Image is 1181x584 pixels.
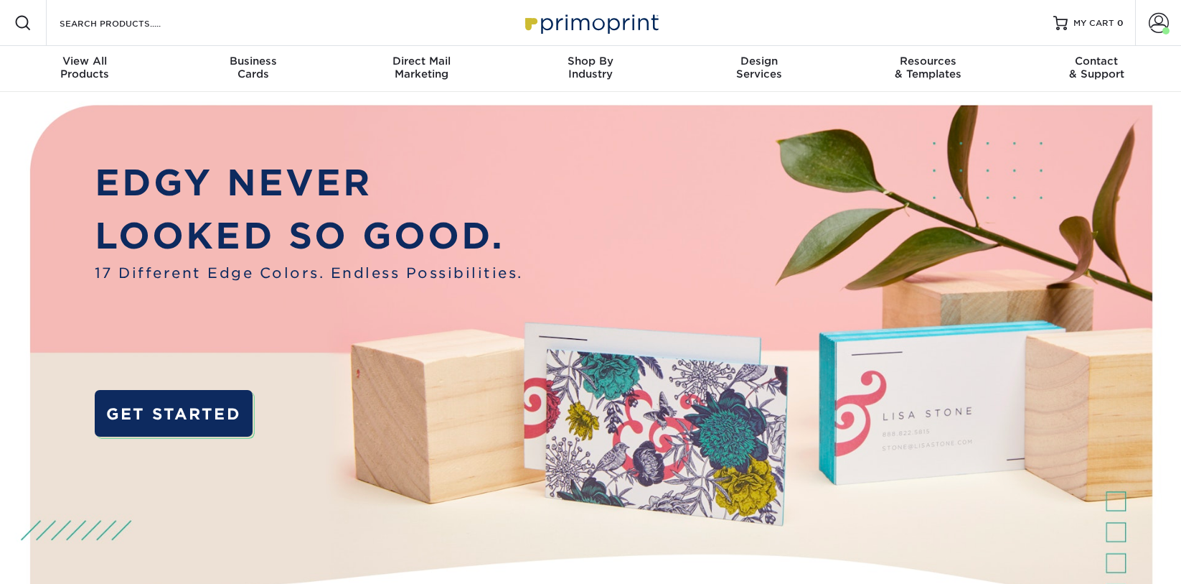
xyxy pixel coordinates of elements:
[675,46,844,92] a: DesignServices
[1012,46,1181,92] a: Contact& Support
[506,55,674,80] div: Industry
[844,46,1012,92] a: Resources& Templates
[506,46,674,92] a: Shop ByIndustry
[95,390,253,437] a: GET STARTED
[506,55,674,68] span: Shop By
[169,46,337,92] a: BusinessCards
[337,46,506,92] a: Direct MailMarketing
[58,14,198,32] input: SEARCH PRODUCTS.....
[675,55,844,68] span: Design
[1012,55,1181,68] span: Contact
[95,263,523,284] span: 17 Different Edge Colors. Endless Possibilities.
[169,55,337,68] span: Business
[169,55,337,80] div: Cards
[95,210,523,263] p: LOOKED SO GOOD.
[337,55,506,80] div: Marketing
[337,55,506,68] span: Direct Mail
[1012,55,1181,80] div: & Support
[519,7,662,38] img: Primoprint
[844,55,1012,68] span: Resources
[1073,17,1114,29] span: MY CART
[844,55,1012,80] div: & Templates
[1117,18,1124,28] span: 0
[675,55,844,80] div: Services
[95,157,523,210] p: EDGY NEVER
